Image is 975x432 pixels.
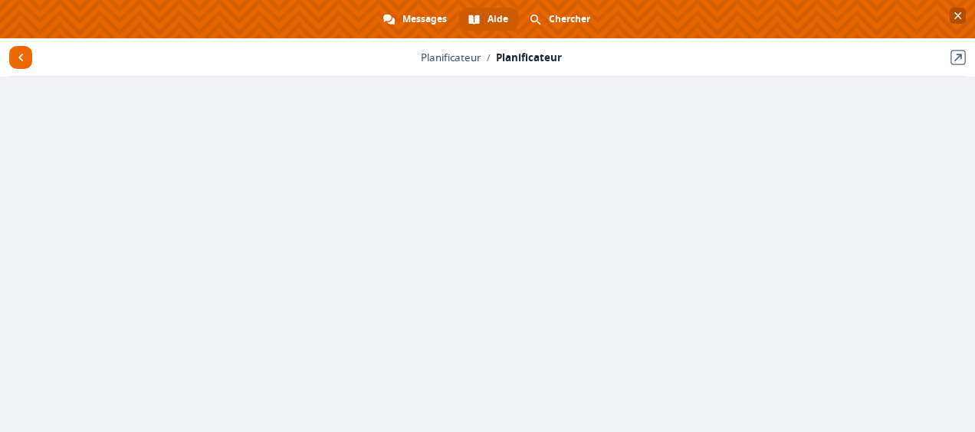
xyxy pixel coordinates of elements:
[402,8,447,31] span: Messages
[950,8,966,24] span: Fermer le chat
[950,50,966,65] a: Ouvrir l'article
[459,8,519,31] div: Aide
[496,51,562,64] span: Planificateur
[9,46,32,69] span: Retour aux articles
[481,51,496,64] span: /
[487,8,508,31] span: Aide
[421,51,481,64] span: Planificateur
[549,8,590,31] span: Chercher
[520,8,601,31] div: Chercher
[374,8,458,31] div: Messages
